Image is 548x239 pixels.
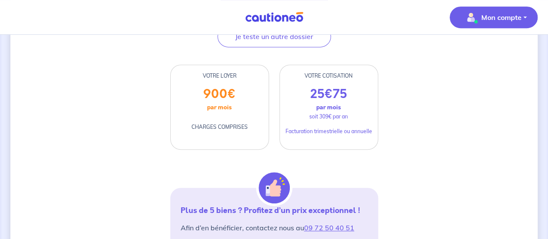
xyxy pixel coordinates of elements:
[324,85,333,103] span: €
[310,87,347,101] p: 25
[217,26,331,47] button: Je teste un autre dossier
[464,10,478,24] img: illu_account_valid_menu.svg
[280,72,378,80] div: VOTRE COTISATION
[242,12,307,23] img: Cautioneo
[259,172,290,203] img: illu_alert_hand.svg
[207,101,232,113] p: par mois
[181,205,360,216] strong: Plus de 5 biens ? Profitez d’un prix exceptionnel !
[191,123,248,131] p: CHARGES COMPRISES
[304,223,354,232] a: 09 72 50 40 51
[316,101,341,113] p: par mois
[285,128,372,135] p: Facturation trimestrielle ou annuelle
[450,7,538,28] button: illu_account_valid_menu.svgMon compte
[203,87,236,101] p: 900 €
[333,85,347,103] span: 75
[309,113,348,121] p: soit 309€ par an
[171,72,269,80] div: VOTRE LOYER
[481,12,522,23] p: Mon compte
